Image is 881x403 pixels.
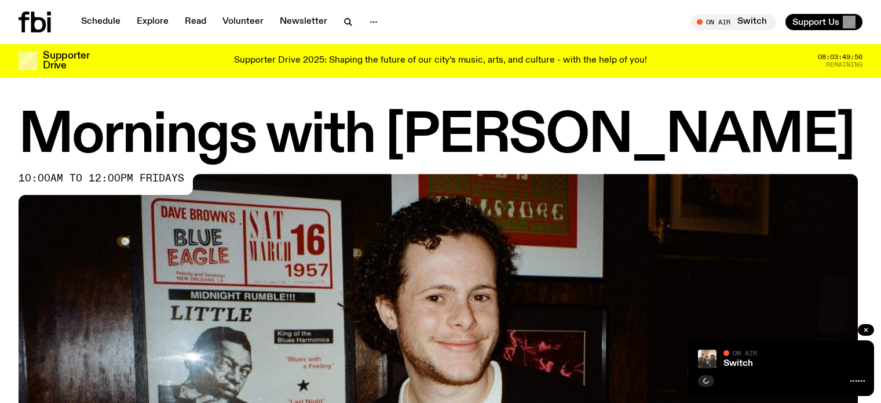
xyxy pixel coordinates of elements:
[785,14,862,30] button: Support Us
[273,14,334,30] a: Newsletter
[43,51,89,71] h3: Supporter Drive
[826,61,862,68] span: Remaining
[818,54,862,60] span: 08:03:49:56
[19,110,862,162] h1: Mornings with [PERSON_NAME]
[234,56,647,66] p: Supporter Drive 2025: Shaping the future of our city’s music, arts, and culture - with the help o...
[19,174,184,183] span: 10:00am to 12:00pm fridays
[74,14,127,30] a: Schedule
[691,14,776,30] button: On AirSwitch
[723,359,753,368] a: Switch
[215,14,270,30] a: Volunteer
[733,349,757,357] span: On Air
[698,350,717,368] img: A warm film photo of the switch team sitting close together. from left to right: Cedar, Lau, Sand...
[130,14,176,30] a: Explore
[178,14,213,30] a: Read
[792,17,839,27] span: Support Us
